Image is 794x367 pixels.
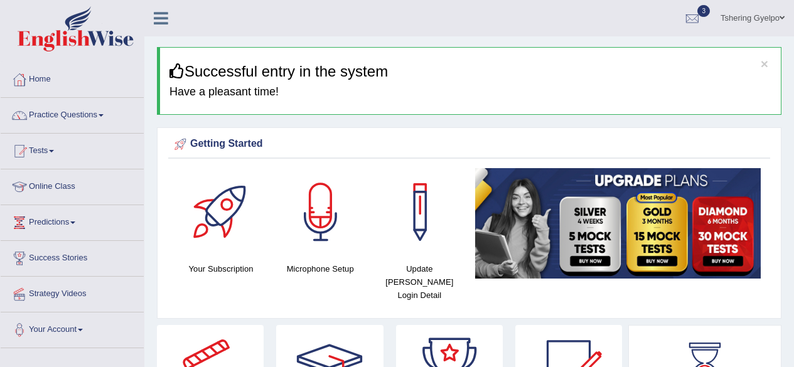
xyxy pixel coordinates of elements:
[1,134,144,165] a: Tests
[169,63,771,80] h3: Successful entry in the system
[1,62,144,93] a: Home
[1,312,144,344] a: Your Account
[697,5,710,17] span: 3
[761,57,768,70] button: ×
[1,205,144,237] a: Predictions
[1,98,144,129] a: Practice Questions
[169,86,771,98] h4: Have a pleasant time!
[376,262,463,302] h4: Update [PERSON_NAME] Login Detail
[1,241,144,272] a: Success Stories
[475,168,761,279] img: small5.jpg
[1,169,144,201] a: Online Class
[178,262,264,275] h4: Your Subscription
[171,135,767,154] div: Getting Started
[277,262,363,275] h4: Microphone Setup
[1,277,144,308] a: Strategy Videos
